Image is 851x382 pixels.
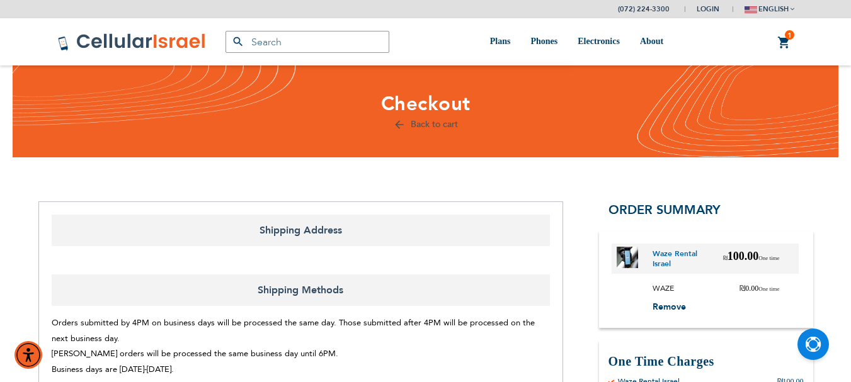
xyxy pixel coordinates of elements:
a: Waze Rental Israel [653,249,714,269]
img: Waze Rental Israel [617,247,638,268]
a: 1 [777,35,791,50]
span: One time [758,286,779,292]
a: (072) 224-3300 [618,4,670,14]
span: Phones [530,37,557,46]
span: Login [697,4,719,14]
span: Checkout [381,91,471,117]
span: 100.00 [723,249,780,269]
span: 0.00 [740,283,779,293]
span: About [640,37,663,46]
span: ₪ [740,284,745,293]
span: Shipping Methods [52,274,550,306]
input: Search [226,31,389,53]
span: Order Summary [608,201,721,218]
a: Back to cart [393,118,458,130]
span: 1 [787,30,792,40]
span: Shipping Address [52,215,550,246]
a: About [640,18,663,65]
span: Electronics [578,37,620,46]
h3: One Time Charges [608,353,804,370]
span: Remove [653,301,686,313]
a: Phones [530,18,557,65]
img: Cellular Israel Logo [57,33,207,52]
img: english [745,6,757,13]
div: Accessibility Menu [14,341,42,369]
span: One time [758,255,779,261]
span: Plans [490,37,511,46]
span: WAZE [653,283,683,293]
a: Plans [490,18,511,65]
a: Electronics [578,18,620,65]
span: ₪ [723,255,728,261]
